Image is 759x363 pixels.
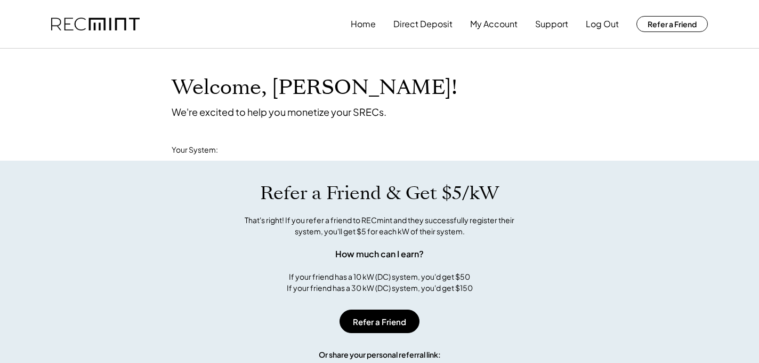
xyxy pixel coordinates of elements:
div: Your System: [172,145,218,155]
div: If your friend has a 10 kW (DC) system, you'd get $50 If your friend has a 30 kW (DC) system, you... [287,271,473,294]
img: recmint-logotype%403x.png [51,18,140,31]
div: We're excited to help you monetize your SRECs. [172,106,386,118]
button: Refer a Friend [636,16,708,32]
h1: Refer a Friend & Get $5/kW [260,182,499,204]
div: How much can I earn? [335,248,424,261]
h1: Welcome, [PERSON_NAME]! [172,75,457,100]
div: That's right! If you refer a friend to RECmint and they successfully register their system, you'l... [233,215,526,237]
button: Support [535,13,568,35]
div: Or share your personal referral link: [319,349,441,360]
button: Log Out [586,13,619,35]
button: Home [351,13,376,35]
button: Refer a Friend [340,310,419,333]
button: My Account [470,13,518,35]
button: Direct Deposit [393,13,453,35]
